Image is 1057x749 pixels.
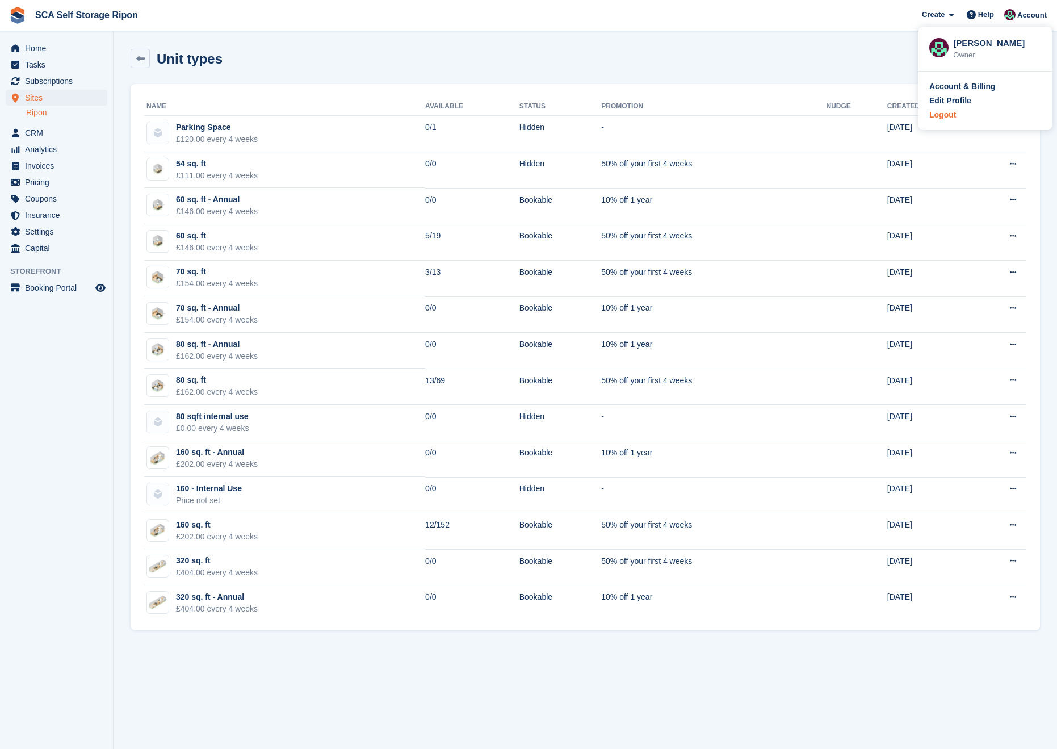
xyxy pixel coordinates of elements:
[929,81,996,93] div: Account & Billing
[147,342,169,357] img: SCA-75sqft.jpg
[601,585,826,621] td: 10% off 1 year
[601,98,826,116] th: Promotion
[1004,9,1016,20] img: Sam Chapman
[176,374,258,386] div: 80 sq. ft
[601,224,826,261] td: 50% off your first 4 weeks
[6,207,107,223] a: menu
[176,495,242,507] div: Price not set
[425,477,519,513] td: 0/0
[929,95,971,107] div: Edit Profile
[978,9,994,20] span: Help
[157,51,223,66] h2: Unit types
[26,107,107,118] a: Ripon
[6,158,107,174] a: menu
[929,81,1041,93] a: Account & Billing
[887,224,967,261] td: [DATE]
[176,567,258,579] div: £404.00 every 4 weeks
[601,477,826,513] td: -
[425,585,519,621] td: 0/0
[176,555,258,567] div: 320 sq. ft
[176,350,258,362] div: £162.00 every 4 weeks
[6,57,107,73] a: menu
[25,207,93,223] span: Insurance
[176,531,258,543] div: £202.00 every 4 weeks
[176,591,258,603] div: 320 sq. ft - Annual
[25,40,93,56] span: Home
[6,240,107,256] a: menu
[519,261,602,297] td: Bookable
[176,278,258,290] div: £154.00 every 4 weeks
[25,158,93,174] span: Invoices
[601,405,826,441] td: -
[601,333,826,369] td: 10% off 1 year
[519,333,602,369] td: Bookable
[147,122,169,144] img: blank-unit-type-icon-ffbac7b88ba66c5e286b0e438baccc4b9c83835d4c34f86887a83fc20ec27e7b.svg
[147,522,169,538] img: SCA-160sqft.jpg
[147,233,169,249] img: SCA-58sqft.jpg
[147,270,169,285] img: SCA-66sqft.jpg
[601,549,826,585] td: 50% off your first 4 weeks
[147,306,169,321] img: SCA-64sqft.jpg
[176,483,242,495] div: 160 - Internal Use
[176,242,258,254] div: £146.00 every 4 weeks
[6,191,107,207] a: menu
[144,98,425,116] th: Name
[887,405,967,441] td: [DATE]
[31,6,142,24] a: SCA Self Storage Ripon
[887,513,967,550] td: [DATE]
[6,174,107,190] a: menu
[25,224,93,240] span: Settings
[176,158,258,170] div: 54 sq. ft
[176,446,258,458] div: 160 sq. ft - Annual
[176,266,258,278] div: 70 sq. ft
[25,240,93,256] span: Capital
[425,98,519,116] th: Available
[929,109,1041,121] a: Logout
[25,280,93,296] span: Booking Portal
[425,224,519,261] td: 5/19
[176,422,249,434] div: £0.00 every 4 weeks
[929,109,956,121] div: Logout
[519,224,602,261] td: Bookable
[94,281,107,295] a: Preview store
[425,441,519,478] td: 0/0
[147,450,169,466] img: SCA-150sqft.jpg
[887,369,967,405] td: [DATE]
[827,98,887,116] th: Nudge
[425,513,519,550] td: 12/152
[519,188,602,224] td: Bookable
[147,483,169,505] img: blank-unit-type-icon-ffbac7b88ba66c5e286b0e438baccc4b9c83835d4c34f86887a83fc20ec27e7b.svg
[601,152,826,189] td: 50% off your first 4 weeks
[176,122,258,133] div: Parking Space
[425,116,519,152] td: 0/1
[6,40,107,56] a: menu
[887,585,967,621] td: [DATE]
[519,152,602,189] td: Hidden
[519,405,602,441] td: Hidden
[25,57,93,73] span: Tasks
[519,477,602,513] td: Hidden
[6,90,107,106] a: menu
[601,261,826,297] td: 50% off your first 4 weeks
[147,559,169,574] img: SCA-320sqft.jpg
[6,280,107,296] a: menu
[176,411,249,422] div: 80 sqft internal use
[147,161,169,177] img: SCA-54sqft.jpg
[953,49,1041,61] div: Owner
[519,116,602,152] td: Hidden
[519,441,602,478] td: Bookable
[887,549,967,585] td: [DATE]
[25,141,93,157] span: Analytics
[601,441,826,478] td: 10% off 1 year
[922,9,945,20] span: Create
[147,378,169,394] img: SCA-80sqft.jpg
[601,513,826,550] td: 50% off your first 4 weeks
[176,603,258,615] div: £404.00 every 4 weeks
[601,188,826,224] td: 10% off 1 year
[425,296,519,333] td: 0/0
[519,549,602,585] td: Bookable
[9,7,26,24] img: stora-icon-8386f47178a22dfd0bd8f6a31ec36ba5ce8667c1dd55bd0f319d3a0aa187defe.svg
[147,411,169,433] img: blank-unit-type-icon-ffbac7b88ba66c5e286b0e438baccc4b9c83835d4c34f86887a83fc20ec27e7b.svg
[601,296,826,333] td: 10% off 1 year
[519,296,602,333] td: Bookable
